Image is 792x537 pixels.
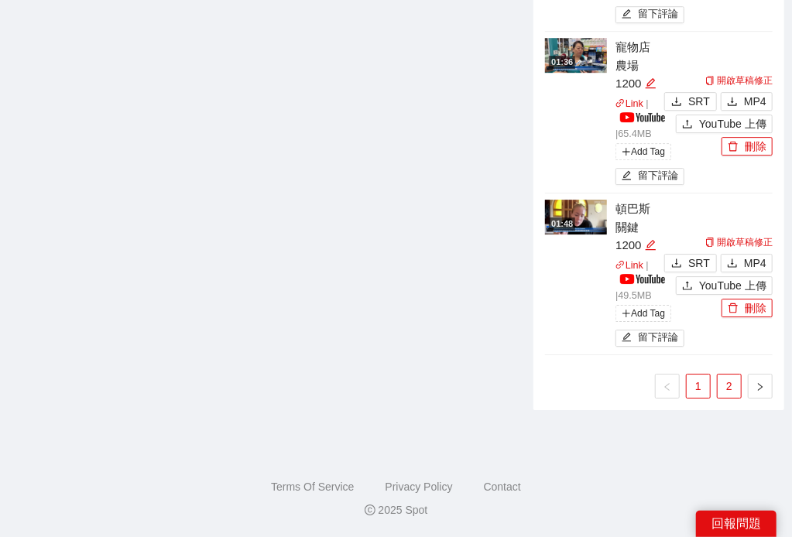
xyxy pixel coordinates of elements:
[615,6,684,23] button: edit留下評論
[615,258,660,304] p: | | 49.5 MB
[622,332,632,344] span: edit
[615,168,684,185] button: edit留下評論
[615,260,643,271] a: linkLink
[549,217,575,231] div: 01:48
[622,9,632,20] span: edit
[686,374,711,398] li: 1
[722,299,773,317] button: delete刪除
[744,255,766,272] span: MP4
[688,255,710,272] span: SRT
[727,96,738,108] span: download
[705,238,715,247] span: copy
[645,239,657,251] span: edit
[676,276,773,295] button: uploadYouTube 上傳
[682,118,693,131] span: upload
[12,501,780,518] div: 2025 Spot
[687,375,710,398] a: 1
[721,92,773,111] button: downloadMP4
[728,303,739,315] span: delete
[549,56,575,69] div: 01:36
[655,374,680,398] button: left
[728,141,739,153] span: delete
[748,374,773,398] button: right
[271,481,354,493] a: Terms Of Service
[756,382,765,392] span: right
[696,511,777,537] div: 回報問題
[645,77,657,89] span: edit
[748,374,773,398] li: 下一頁
[365,505,375,515] span: copyright
[744,93,766,110] span: MP4
[615,260,626,270] span: link
[615,305,671,322] span: Add Tag
[620,112,665,122] img: yt_logo_rgb_light.a676ea31.png
[484,481,521,493] a: Contact
[705,76,715,85] span: copy
[727,258,738,270] span: download
[721,254,773,272] button: downloadMP4
[663,382,672,392] span: left
[699,277,766,294] span: YouTube 上傳
[705,75,773,86] a: 開啟草稿修正
[622,147,631,156] span: plus
[718,375,741,398] a: 2
[645,74,657,93] div: 編輯
[682,280,693,292] span: upload
[671,258,682,270] span: download
[676,115,773,133] button: uploadYouTube 上傳
[615,143,671,160] span: Add Tag
[645,236,657,255] div: 編輯
[545,38,607,73] img: c2571ffb-4744-4a9c-95b7-a8586e65cd71.jpg
[622,170,632,182] span: edit
[615,330,684,347] button: edit留下評論
[671,96,682,108] span: download
[615,38,660,93] div: 寵物店農場1200
[705,237,773,248] a: 開啟草稿修正
[615,200,660,255] div: 頓巴斯關鍵1200
[664,254,717,272] button: downloadSRT
[545,200,607,234] img: 3d1ceb07-16a0-4b4c-9ed1-1b7b8e22ce73.jpg
[722,137,773,156] button: delete刪除
[622,309,631,318] span: plus
[717,374,742,398] li: 2
[699,115,766,132] span: YouTube 上傳
[615,98,643,109] a: linkLink
[385,481,452,493] a: Privacy Policy
[615,98,626,108] span: link
[688,93,710,110] span: SRT
[655,374,680,398] li: 上一頁
[664,92,717,111] button: downloadSRT
[620,274,665,284] img: yt_logo_rgb_light.a676ea31.png
[615,97,660,142] p: | | 65.4 MB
